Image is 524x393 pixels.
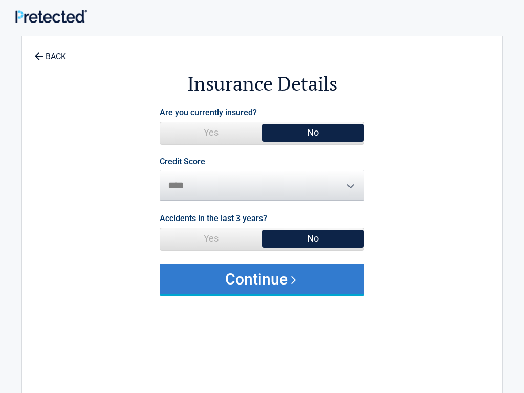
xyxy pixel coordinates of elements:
label: Accidents in the last 3 years? [160,211,267,225]
span: No [262,122,364,143]
a: BACK [32,43,68,61]
span: No [262,228,364,249]
span: Yes [160,122,262,143]
img: Main Logo [15,10,87,23]
h2: Insurance Details [78,71,446,97]
button: Continue [160,264,364,294]
label: Credit Score [160,158,205,166]
label: Are you currently insured? [160,105,257,119]
span: Yes [160,228,262,249]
